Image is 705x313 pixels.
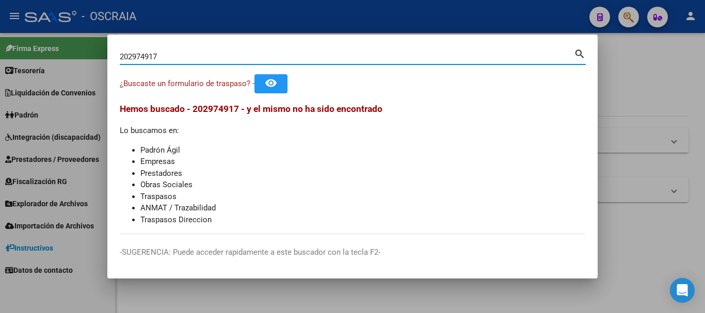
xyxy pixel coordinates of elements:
[670,278,695,303] div: Open Intercom Messenger
[120,104,382,114] span: Hemos buscado - 202974917 - y el mismo no ha sido encontrado
[140,191,585,203] li: Traspasos
[120,79,254,88] span: ¿Buscaste un formulario de traspaso? -
[120,246,585,258] p: -SUGERENCIA: Puede acceder rapidamente a este buscador con la tecla F2-
[574,47,586,59] mat-icon: search
[140,179,585,191] li: Obras Sociales
[140,214,585,226] li: Traspasos Direccion
[140,144,585,156] li: Padrón Ágil
[140,202,585,214] li: ANMAT / Trazabilidad
[120,102,585,225] div: Lo buscamos en:
[140,168,585,179] li: Prestadores
[140,156,585,168] li: Empresas
[265,77,277,89] mat-icon: remove_red_eye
